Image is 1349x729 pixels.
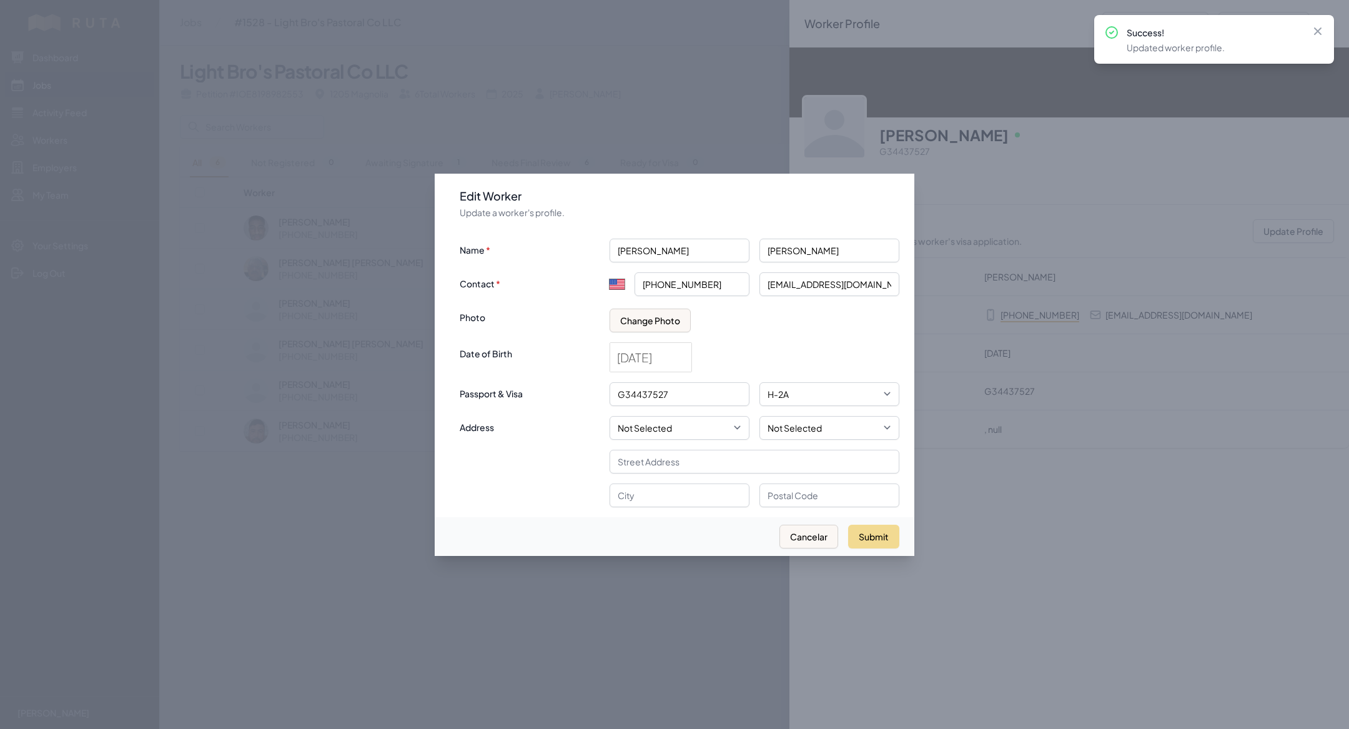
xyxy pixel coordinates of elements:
[848,525,899,548] button: Submit
[759,239,899,262] input: Last name
[635,272,749,296] input: Enter phone number
[460,416,600,435] label: Address
[460,189,899,204] h3: Edit Worker
[460,382,600,401] label: Passport & Visa
[610,382,749,406] input: Passport #
[759,484,899,507] input: Postal Code
[759,272,899,296] input: Email
[460,272,600,291] label: Contact
[610,343,691,372] input: Date
[610,484,749,507] input: City
[460,206,899,219] p: Update a worker's profile.
[610,239,749,262] input: First name
[460,342,600,361] label: Date of Birth
[610,450,899,474] input: Street Address
[610,309,691,332] button: Change Photo
[779,525,838,548] button: Cancelar
[460,306,600,325] label: Photo
[460,239,600,257] label: Name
